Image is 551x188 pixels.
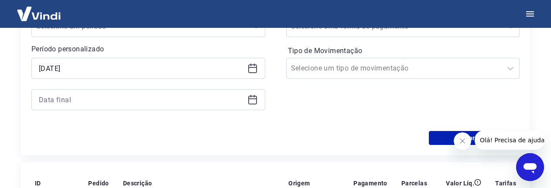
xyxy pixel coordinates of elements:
[495,179,516,188] p: Tarifas
[288,46,518,56] label: Tipo de Movimentação
[39,62,244,75] input: Data inicial
[288,179,310,188] p: Origem
[429,131,520,145] button: Aplicar filtros
[516,153,544,181] iframe: Botão para abrir a janela de mensagens
[446,179,474,188] p: Valor Líq.
[31,44,265,54] p: Período personalizado
[475,131,544,150] iframe: Mensagem da empresa
[39,93,244,106] input: Data final
[35,179,41,188] p: ID
[5,6,73,13] span: Olá! Precisa de ajuda?
[123,179,152,188] p: Descrição
[10,0,67,27] img: Vindi
[353,179,387,188] p: Pagamento
[88,179,109,188] p: Pedido
[454,132,471,150] iframe: Fechar mensagem
[401,179,427,188] p: Parcelas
